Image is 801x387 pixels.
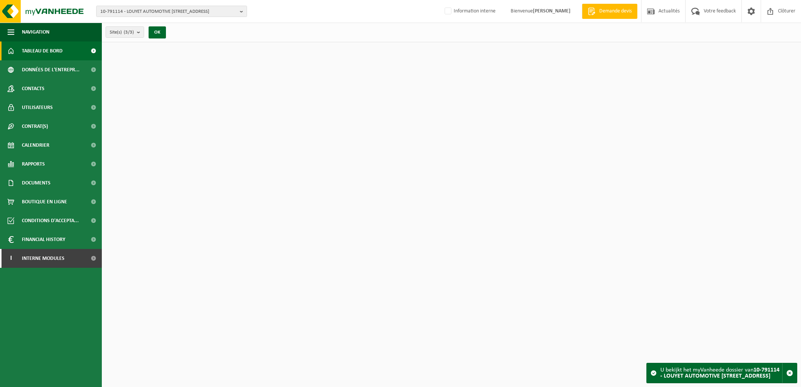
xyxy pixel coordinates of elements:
[22,79,44,98] span: Contacts
[22,136,49,155] span: Calendrier
[533,8,571,14] strong: [PERSON_NAME]
[22,23,49,41] span: Navigation
[22,174,51,192] span: Documents
[22,230,65,249] span: Financial History
[100,6,237,17] span: 10-791114 - LOUYET AUTOMOTIVE [STREET_ADDRESS]
[22,117,48,136] span: Contrat(s)
[22,98,53,117] span: Utilisateurs
[597,8,634,15] span: Demande devis
[22,249,64,268] span: Interne modules
[660,367,780,379] strong: 10-791114 - LOUYET AUTOMOTIVE [STREET_ADDRESS]
[22,211,79,230] span: Conditions d'accepta...
[8,249,14,268] span: I
[22,192,67,211] span: Boutique en ligne
[106,26,144,38] button: Site(s)(3/3)
[96,6,247,17] button: 10-791114 - LOUYET AUTOMOTIVE [STREET_ADDRESS]
[149,26,166,38] button: OK
[660,363,782,383] div: U bekijkt het myVanheede dossier van
[124,30,134,35] count: (3/3)
[110,27,134,38] span: Site(s)
[22,60,80,79] span: Données de l'entrepr...
[582,4,637,19] a: Demande devis
[22,155,45,174] span: Rapports
[443,6,496,17] label: Information interne
[22,41,63,60] span: Tableau de bord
